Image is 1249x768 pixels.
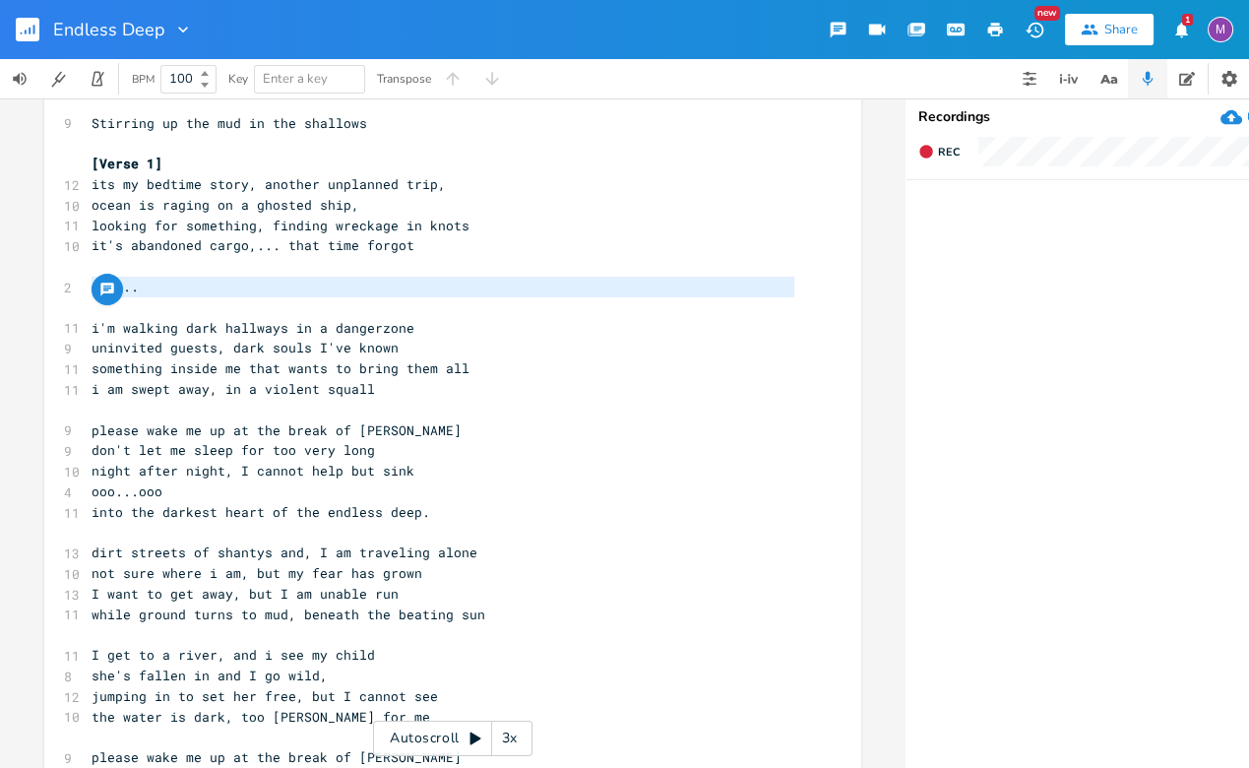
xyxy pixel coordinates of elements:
div: Transpose [377,73,431,85]
span: Endless Deep [53,21,165,38]
button: M [1208,7,1233,52]
div: BPM [132,74,155,85]
span: Enter a key [263,70,328,88]
div: Share [1104,21,1138,38]
div: Autoscroll [373,721,532,756]
span: don't let me sleep for too very long [92,441,375,459]
span: i'm walking dark hallways in a dangerzone [92,319,414,337]
span: ooo...ooo [92,482,162,500]
span: it's abandoned cargo,... that time forgot [92,236,414,254]
span: looking for something, finding wreckage in knots [92,217,469,234]
span: please wake me up at the break of [PERSON_NAME] [92,748,462,766]
div: Key [228,73,248,85]
span: something inside me that wants to bring them all [92,359,469,377]
span: Stirring up the mud in the shallows [92,114,367,132]
button: Share [1065,14,1154,45]
span: the water is dark, too [PERSON_NAME] for me [92,708,430,726]
span: night after night, I cannot help but sink [92,462,414,480]
button: Rec [910,136,968,167]
button: New [1015,12,1054,47]
button: 1 [1161,12,1201,47]
div: New [1034,6,1060,21]
span: uninvited guests, dark souls I've known [92,339,399,356]
span: ocean is raging on a ghosted ship, [92,196,359,214]
span: into the darkest heart of the endless deep. [92,503,430,521]
span: dirt streets of shantys and, I am traveling alone [92,544,477,561]
span: please wake me up at the break of [PERSON_NAME] [92,421,462,439]
span: while ground turns to mud, beneath the beating sun [92,606,485,623]
span: Rec [938,145,960,160]
span: not sure where i am, but my fear has grown [92,564,422,582]
span: jumping in to set her free, but I cannot see [92,687,438,705]
span: I want to get away, but I am unable run [92,585,399,603]
span: she's fallen in and I go wild, [92,667,328,684]
span: i am swept away, in a violent squall [92,380,375,398]
div: melindameshad [1208,17,1233,42]
span: [Verse 1] [92,155,162,172]
span: I get to a river, and i see my child [92,646,375,664]
div: 1 [1182,14,1193,26]
div: 3x [492,721,528,756]
span: its my bedtime story, another unplanned trip, [92,175,446,193]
